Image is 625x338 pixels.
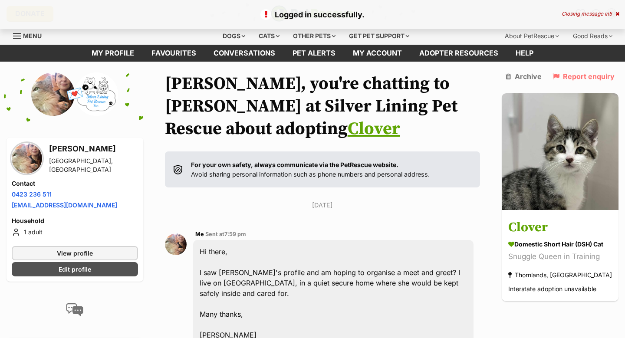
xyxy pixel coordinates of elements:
[12,179,138,188] h4: Contact
[31,72,75,116] img: Kerrie-Anne Chinn profile pic
[83,45,143,62] a: My profile
[609,10,612,17] span: 5
[195,231,204,237] span: Me
[344,45,411,62] a: My account
[411,45,507,62] a: Adopter resources
[284,45,344,62] a: Pet alerts
[205,231,246,237] span: Sent at
[191,160,430,179] p: Avoid sharing personal information such as phone numbers and personal address.
[9,9,616,20] p: Logged in successfully.
[343,27,415,45] div: Get pet support
[65,85,85,103] span: 💌
[508,285,596,292] span: Interstate adoption unavailable
[49,143,138,155] h3: [PERSON_NAME]
[12,262,138,276] a: Edit profile
[567,27,618,45] div: Good Reads
[506,72,542,80] a: Archive
[507,45,542,62] a: Help
[66,303,83,316] img: conversation-icon-4a6f8262b818ee0b60e3300018af0b2d0b884aa5de6e9bcb8d3d4eeb1a70a7c4.svg
[217,27,251,45] div: Dogs
[253,27,286,45] div: Cats
[59,265,91,274] span: Edit profile
[508,269,612,281] div: Thornlands, [GEOGRAPHIC_DATA]
[165,72,480,140] h1: [PERSON_NAME], you're chatting to [PERSON_NAME] at Silver Lining Pet Rescue about adopting
[12,217,138,225] h4: Household
[205,45,284,62] a: conversations
[502,93,618,210] img: Clover
[75,72,118,116] img: Silver Lining Pet Rescue profile pic
[287,27,342,45] div: Other pets
[57,249,93,258] span: View profile
[23,32,42,39] span: Menu
[348,118,400,140] a: Clover
[224,231,246,237] span: 7:59 pm
[49,157,138,174] div: [GEOGRAPHIC_DATA], [GEOGRAPHIC_DATA]
[508,251,612,263] div: Snuggle Queen in Training
[143,45,205,62] a: Favourites
[12,227,138,237] li: 1 adult
[12,201,117,209] a: [EMAIL_ADDRESS][DOMAIN_NAME]
[508,240,612,249] div: Domestic Short Hair (DSH) Cat
[12,143,42,174] img: Kerrie-Anne Chinn profile pic
[13,27,48,43] a: Menu
[502,211,618,301] a: Clover Domestic Short Hair (DSH) Cat Snuggle Queen in Training Thornlands, [GEOGRAPHIC_DATA] Inte...
[553,72,615,80] a: Report enquiry
[12,246,138,260] a: View profile
[191,161,398,168] strong: For your own safety, always communicate via the PetRescue website.
[165,200,480,210] p: [DATE]
[562,11,619,17] div: Closing message in
[165,233,187,255] img: Kerrie-Anne Chinn profile pic
[12,190,52,198] a: 0423 236 511
[499,27,565,45] div: About PetRescue
[508,218,612,237] h3: Clover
